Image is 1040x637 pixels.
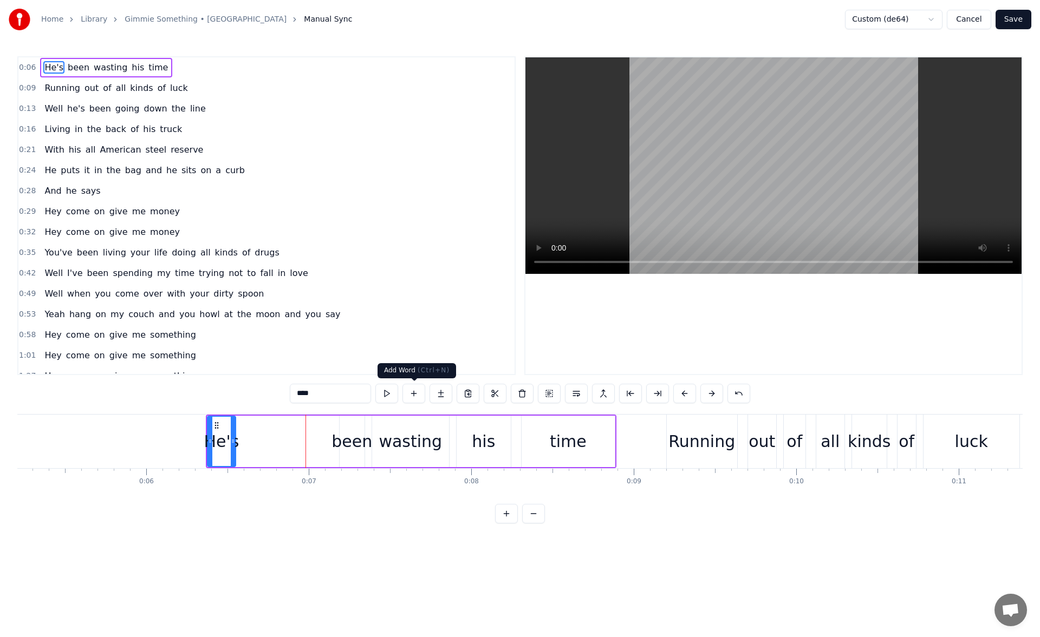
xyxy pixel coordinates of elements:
span: says [80,185,102,197]
span: I've [66,267,83,279]
span: ( Ctrl+N ) [418,366,450,374]
span: dirty [212,287,235,300]
div: 0:09 [627,477,641,486]
span: the [236,308,252,320]
span: of [241,246,251,259]
a: Library [81,14,107,25]
span: his [131,61,145,74]
a: Gimmie Something • [GEOGRAPHIC_DATA] [125,14,287,25]
span: come [65,205,91,218]
span: my [109,308,125,320]
div: luck [955,429,988,454]
span: and [283,308,302,320]
span: 1:27 [19,371,36,382]
span: 0:32 [19,227,36,238]
span: on [93,329,106,341]
span: going [114,102,141,115]
span: been [88,102,112,115]
span: life [153,246,168,259]
div: 0:11 [952,477,966,486]
span: doing [171,246,197,259]
button: Cancel [947,10,991,29]
span: of [129,123,140,135]
span: American [99,143,142,156]
div: of [899,429,914,454]
span: puts [60,164,81,176]
span: down [142,102,168,115]
span: moon [255,308,281,320]
span: my [156,267,172,279]
span: give [108,349,129,362]
span: you [178,308,196,320]
img: youka [9,9,30,30]
div: Add Word [378,363,456,378]
span: he [165,164,178,176]
a: Home [41,14,63,25]
span: and [158,308,176,320]
span: 0:24 [19,165,36,176]
a: Open chat [994,594,1027,626]
span: 0:13 [19,103,36,114]
span: give [108,226,129,238]
span: fall [259,267,274,279]
span: 0:16 [19,124,36,135]
div: 0:10 [789,477,804,486]
span: on [93,349,106,362]
span: me [131,226,147,238]
span: over [142,287,164,300]
span: you [304,308,322,320]
span: me [131,370,147,382]
span: 0:35 [19,247,36,258]
span: Hey [43,205,62,218]
span: He [43,164,57,176]
span: you [94,287,112,300]
span: been [67,61,90,74]
span: been [86,267,110,279]
span: drugs [253,246,280,259]
span: the [171,102,187,115]
span: come [65,329,91,341]
span: money [149,226,181,238]
span: spending [112,267,154,279]
span: back [105,123,127,135]
span: 0:28 [19,186,36,196]
span: your [129,246,151,259]
span: 0:49 [19,288,36,299]
div: out [749,429,775,454]
span: He's [43,61,64,74]
span: 0:21 [19,145,36,155]
span: come [65,226,91,238]
span: in [93,164,103,176]
span: something [149,349,197,362]
span: out [83,82,100,94]
span: You've [43,246,73,259]
span: come [65,370,91,382]
span: say [324,308,342,320]
span: wasting [93,61,128,74]
span: Well [43,267,64,279]
span: when [66,287,92,300]
span: And [43,185,62,197]
span: Yeah [43,308,66,320]
span: Hey [43,370,62,382]
span: time [174,267,196,279]
div: 0:07 [302,477,316,486]
span: Running [43,82,81,94]
span: he [65,185,78,197]
span: give [108,329,129,341]
span: give [108,205,129,218]
div: 0:06 [139,477,154,486]
span: With [43,143,65,156]
span: Manual Sync [304,14,352,25]
span: howl [198,308,220,320]
span: Hey [43,349,62,362]
span: on [199,164,212,176]
span: 0:09 [19,83,36,94]
span: come [65,349,91,362]
div: his [472,429,495,454]
span: Hey [43,329,62,341]
span: with [166,287,186,300]
span: bag [124,164,142,176]
span: 0:58 [19,330,36,340]
span: on [93,226,106,238]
